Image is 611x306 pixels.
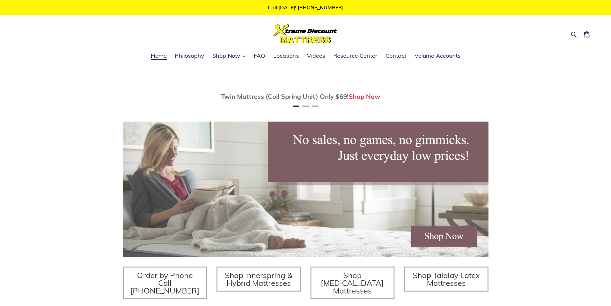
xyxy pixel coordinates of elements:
span: FAQ [254,52,265,60]
a: Order by Phone Call [PHONE_NUMBER] [123,267,207,299]
span: Resource Center [333,52,378,60]
span: Videos [307,52,325,60]
span: Twin Mattress (Coil Spring Unit) Only $69! [221,92,349,100]
button: Page 3 [312,106,318,107]
span: Shop [MEDICAL_DATA] Mattresses [321,270,384,295]
button: Page 2 [302,106,309,107]
span: Shop Now [212,52,240,60]
span: Locations [273,52,299,60]
a: Home [148,51,170,61]
span: Home [151,52,167,60]
span: Contact [386,52,406,60]
a: Resource Center [330,51,381,61]
button: Shop Now [209,51,249,61]
a: Philosophy [172,51,208,61]
span: Shop Talalay Latex Mattresses [413,270,480,288]
a: Contact [382,51,410,61]
a: Shop [MEDICAL_DATA] Mattresses [310,267,395,299]
span: Order by Phone Call [PHONE_NUMBER] [130,270,199,295]
a: Shop Now [349,92,380,100]
span: Volume Accounts [414,52,461,60]
span: Shop Innerspring & Hybrid Mattresses [225,270,293,288]
a: FAQ [250,51,268,61]
button: Page 1 [293,106,299,107]
a: Videos [304,51,328,61]
a: Locations [270,51,302,61]
img: herobannermay2022-1652879215306_1200x.jpg [123,122,488,257]
a: Shop Innerspring & Hybrid Mattresses [216,267,301,292]
img: Xtreme Discount Mattress [273,24,337,43]
a: Volume Accounts [411,51,464,61]
span: Philosophy [175,52,204,60]
a: Shop Talalay Latex Mattresses [404,267,488,292]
